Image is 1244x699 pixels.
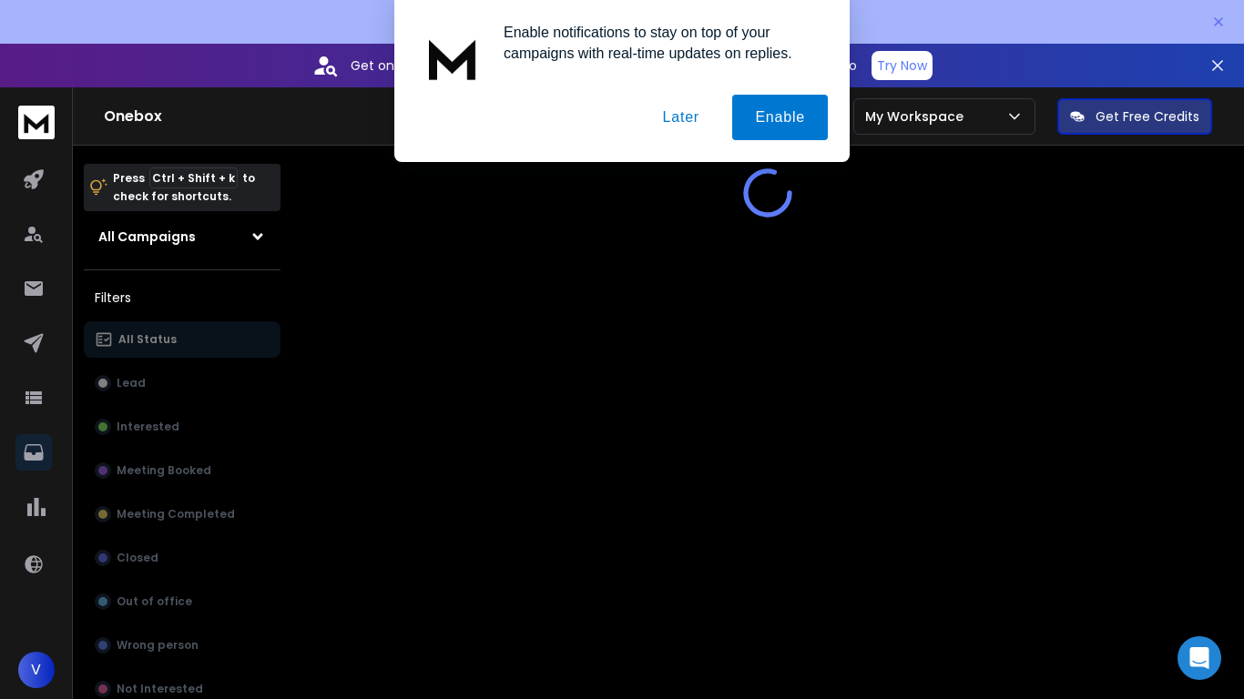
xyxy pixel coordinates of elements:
span: Ctrl + Shift + k [149,167,238,188]
button: All Campaigns [84,218,280,255]
div: Open Intercom Messenger [1178,636,1221,680]
button: V [18,652,55,688]
h3: Filters [84,285,280,310]
img: notification icon [416,22,489,95]
div: Enable notifications to stay on top of your campaigns with real-time updates on replies. [489,22,828,64]
button: Enable [732,95,828,140]
p: Press to check for shortcuts. [113,169,255,206]
button: Later [639,95,721,140]
h1: All Campaigns [98,228,196,246]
